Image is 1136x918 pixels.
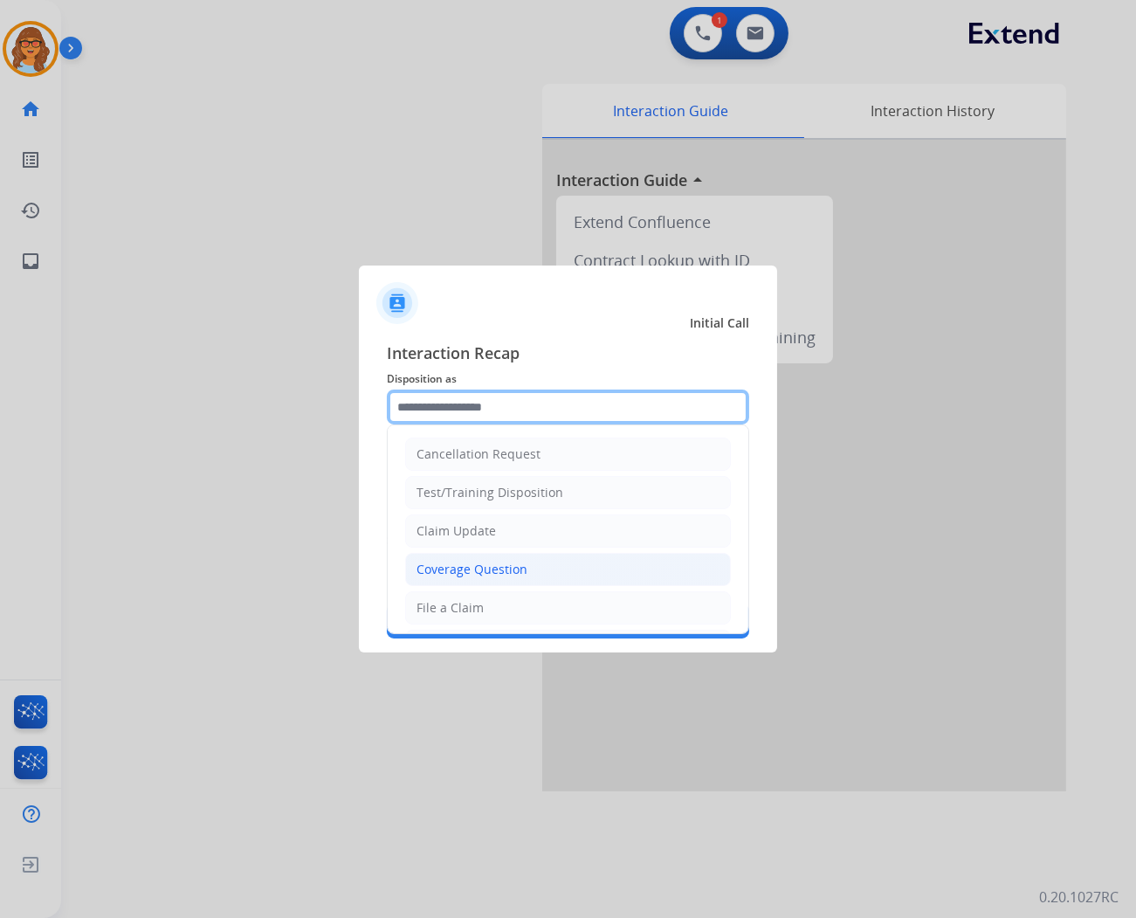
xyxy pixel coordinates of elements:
div: Cancellation Request [417,445,540,463]
span: Interaction Recap [387,341,749,369]
span: Disposition as [387,369,749,390]
span: Initial Call [690,314,749,332]
div: Test/Training Disposition [417,484,563,501]
div: Claim Update [417,522,496,540]
div: Coverage Question [417,561,527,578]
div: File a Claim [417,599,484,617]
p: 0.20.1027RC [1039,887,1119,908]
img: contactIcon [376,282,418,324]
